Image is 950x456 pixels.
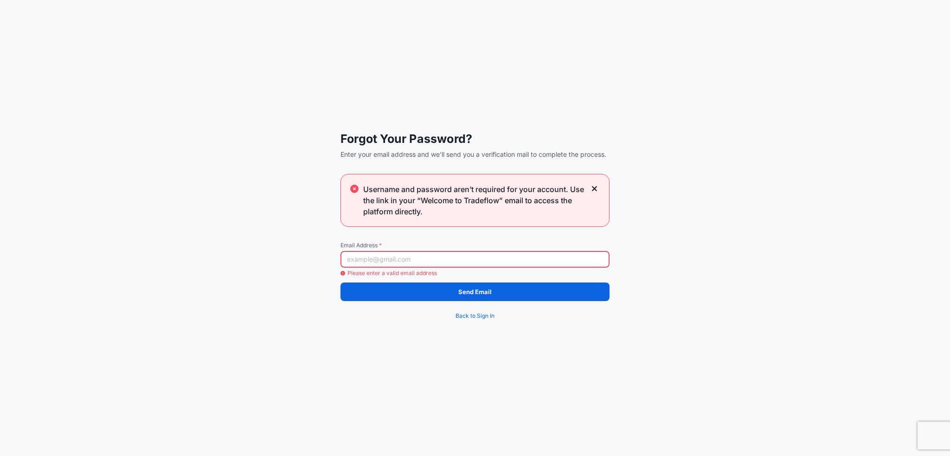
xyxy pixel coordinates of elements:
span: Username and password aren’t required for your account. Use the link in your “Welcome to Tradeflo... [363,184,586,217]
span: Email Address [340,242,610,249]
input: example@gmail.com [340,251,610,268]
a: Back to Sign In [340,307,610,325]
button: Send Email [340,283,610,301]
span: Enter your email address and we'll send you a verification mail to complete the process. [340,150,610,159]
span: Back to Sign In [456,311,494,321]
p: Send Email [458,287,492,296]
span: Please enter a valid email address [340,270,610,277]
span: Forgot Your Password? [340,131,610,146]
